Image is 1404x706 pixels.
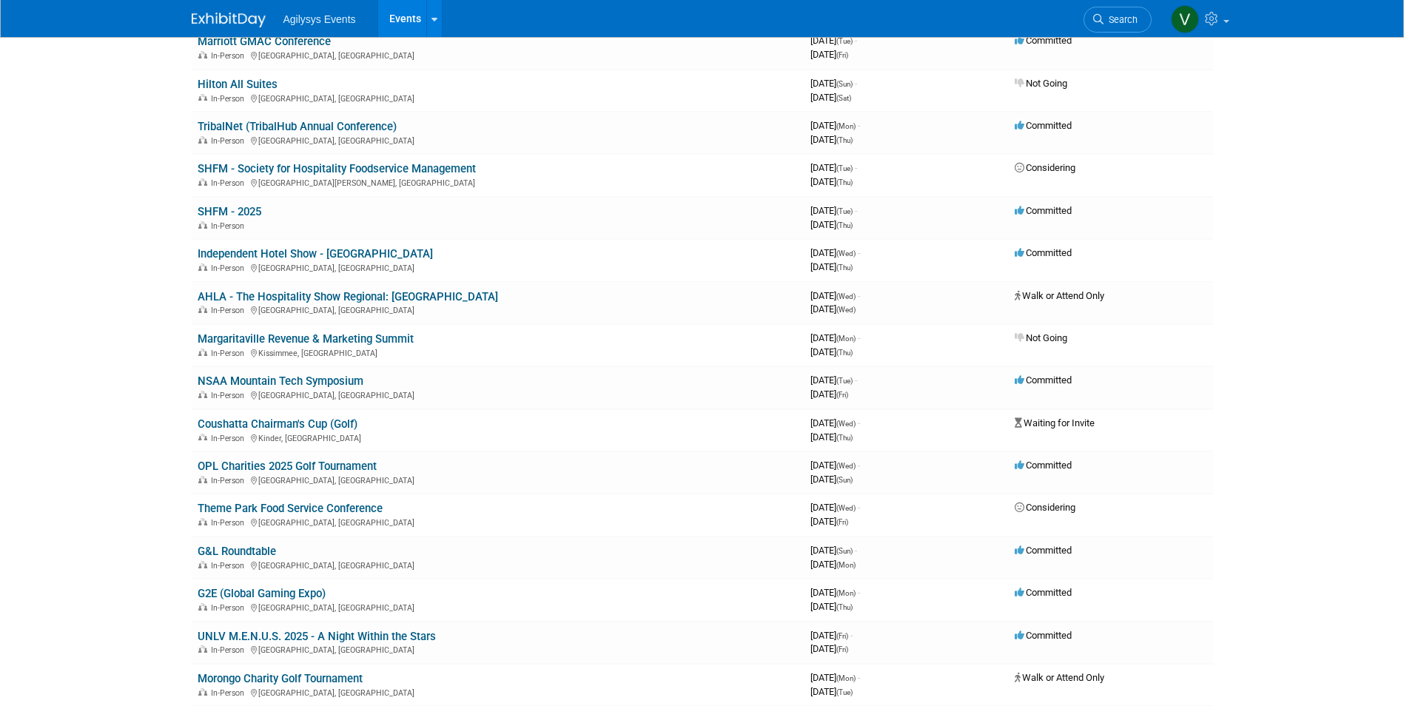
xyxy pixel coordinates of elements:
[211,136,249,146] span: In-Person
[836,164,853,172] span: (Tue)
[836,518,848,526] span: (Fri)
[198,263,207,271] img: In-Person Event
[810,205,857,216] span: [DATE]
[810,332,860,343] span: [DATE]
[211,306,249,315] span: In-Person
[198,349,207,356] img: In-Person Event
[1015,120,1072,131] span: Committed
[810,686,853,697] span: [DATE]
[198,391,207,398] img: In-Person Event
[1015,587,1072,598] span: Committed
[810,290,860,301] span: [DATE]
[211,434,249,443] span: In-Person
[198,92,799,104] div: [GEOGRAPHIC_DATA], [GEOGRAPHIC_DATA]
[198,603,207,611] img: In-Person Event
[198,290,498,303] a: AHLA - The Hospitality Show Regional: [GEOGRAPHIC_DATA]
[198,559,799,571] div: [GEOGRAPHIC_DATA], [GEOGRAPHIC_DATA]
[1015,78,1067,89] span: Not Going
[211,221,249,231] span: In-Person
[858,120,860,131] span: -
[836,561,856,569] span: (Mon)
[198,178,207,186] img: In-Person Event
[858,672,860,683] span: -
[810,176,853,187] span: [DATE]
[836,334,856,343] span: (Mon)
[836,263,853,272] span: (Thu)
[810,417,860,428] span: [DATE]
[858,502,860,513] span: -
[836,603,853,611] span: (Thu)
[1015,417,1095,428] span: Waiting for Invite
[855,162,857,173] span: -
[211,391,249,400] span: In-Person
[1015,502,1075,513] span: Considering
[810,630,853,641] span: [DATE]
[810,35,857,46] span: [DATE]
[836,51,848,59] span: (Fri)
[198,502,383,515] a: Theme Park Food Service Conference
[198,120,397,133] a: TribalNet (TribalHub Annual Conference)
[810,389,848,400] span: [DATE]
[836,377,853,385] span: (Tue)
[810,431,853,443] span: [DATE]
[198,332,414,346] a: Margaritaville Revenue & Marketing Summit
[810,303,856,315] span: [DATE]
[858,247,860,258] span: -
[810,460,860,471] span: [DATE]
[855,35,857,46] span: -
[810,474,853,485] span: [DATE]
[198,162,476,175] a: SHFM - Society for Hospitality Foodservice Management
[198,389,799,400] div: [GEOGRAPHIC_DATA], [GEOGRAPHIC_DATA]
[198,561,207,568] img: In-Person Event
[198,587,326,600] a: G2E (Global Gaming Expo)
[858,460,860,471] span: -
[810,516,848,527] span: [DATE]
[192,13,266,27] img: ExhibitDay
[211,518,249,528] span: In-Person
[198,136,207,144] img: In-Person Event
[1015,460,1072,471] span: Committed
[858,587,860,598] span: -
[198,134,799,146] div: [GEOGRAPHIC_DATA], [GEOGRAPHIC_DATA]
[810,120,860,131] span: [DATE]
[198,303,799,315] div: [GEOGRAPHIC_DATA], [GEOGRAPHIC_DATA]
[198,431,799,443] div: Kinder, [GEOGRAPHIC_DATA]
[198,518,207,525] img: In-Person Event
[1015,332,1067,343] span: Not Going
[198,460,377,473] a: OPL Charities 2025 Golf Tournament
[810,346,853,357] span: [DATE]
[211,476,249,485] span: In-Person
[198,474,799,485] div: [GEOGRAPHIC_DATA], [GEOGRAPHIC_DATA]
[1104,14,1138,25] span: Search
[211,688,249,698] span: In-Person
[211,94,249,104] span: In-Person
[810,545,857,556] span: [DATE]
[198,545,276,558] a: G&L Roundtable
[836,434,853,442] span: (Thu)
[198,205,261,218] a: SHFM - 2025
[211,645,249,655] span: In-Person
[858,332,860,343] span: -
[1015,247,1072,258] span: Committed
[855,205,857,216] span: -
[198,630,436,643] a: UNLV M.E.N.U.S. 2025 - A Night Within the Stars
[198,51,207,58] img: In-Person Event
[198,601,799,613] div: [GEOGRAPHIC_DATA], [GEOGRAPHIC_DATA]
[855,374,857,386] span: -
[836,632,848,640] span: (Fri)
[198,306,207,313] img: In-Person Event
[1015,374,1072,386] span: Committed
[198,688,207,696] img: In-Person Event
[836,420,856,428] span: (Wed)
[855,78,857,89] span: -
[810,49,848,60] span: [DATE]
[810,559,856,570] span: [DATE]
[211,603,249,613] span: In-Person
[198,374,363,388] a: NSAA Mountain Tech Symposium
[858,290,860,301] span: -
[198,516,799,528] div: [GEOGRAPHIC_DATA], [GEOGRAPHIC_DATA]
[1015,162,1075,173] span: Considering
[836,589,856,597] span: (Mon)
[836,504,856,512] span: (Wed)
[1015,205,1072,216] span: Committed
